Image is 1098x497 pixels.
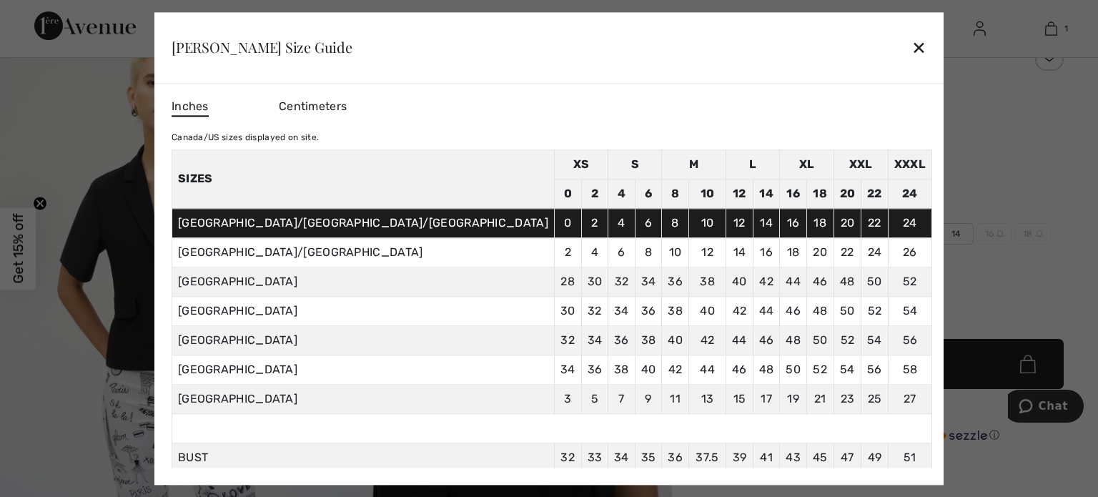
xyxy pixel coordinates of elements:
td: 46 [726,355,753,384]
td: 34 [581,325,608,355]
td: 18 [780,237,807,267]
td: 20 [834,208,861,237]
td: 24 [888,179,931,208]
td: 34 [554,355,581,384]
td: 16 [753,237,780,267]
td: 24 [888,208,931,237]
td: 5 [581,384,608,413]
td: 23 [834,384,861,413]
td: 40 [726,267,753,296]
td: 8 [662,179,689,208]
span: 51 [904,451,916,464]
td: 32 [554,325,581,355]
td: 40 [688,296,726,325]
td: 48 [780,325,807,355]
td: 22 [861,179,889,208]
td: 50 [861,267,889,296]
td: S [608,149,662,179]
span: 32 [560,451,575,464]
span: 36 [668,451,683,464]
td: 19 [780,384,807,413]
td: 7 [608,384,635,413]
td: 27 [888,384,931,413]
td: 10 [662,237,689,267]
td: 48 [806,296,834,325]
td: 4 [608,179,635,208]
td: 38 [608,355,635,384]
td: 56 [888,325,931,355]
td: 38 [635,325,662,355]
td: 52 [806,355,834,384]
td: 42 [753,267,780,296]
td: 16 [780,208,807,237]
td: 24 [861,237,889,267]
td: 44 [753,296,780,325]
td: 22 [834,237,861,267]
td: 36 [635,296,662,325]
td: [GEOGRAPHIC_DATA] [172,325,554,355]
td: 18 [806,179,834,208]
td: 42 [662,355,689,384]
td: 46 [780,296,807,325]
td: 16 [780,179,807,208]
td: 44 [780,267,807,296]
td: 25 [861,384,889,413]
td: 38 [662,296,689,325]
td: 44 [726,325,753,355]
td: 44 [688,355,726,384]
td: [GEOGRAPHIC_DATA]/[GEOGRAPHIC_DATA]/[GEOGRAPHIC_DATA] [172,208,554,237]
div: Canada/US sizes displayed on site. [172,131,932,144]
td: 13 [688,384,726,413]
td: 30 [581,267,608,296]
td: 42 [726,296,753,325]
td: 46 [753,325,780,355]
td: XXL [834,149,888,179]
td: 14 [753,208,780,237]
td: 6 [608,237,635,267]
span: 45 [813,451,828,464]
td: [GEOGRAPHIC_DATA] [172,267,554,296]
td: 30 [554,296,581,325]
span: Inches [172,98,209,117]
td: [GEOGRAPHIC_DATA]/[GEOGRAPHIC_DATA] [172,237,554,267]
td: 52 [834,325,861,355]
td: 50 [780,355,807,384]
span: 37.5 [696,451,718,464]
td: 40 [635,355,662,384]
td: 32 [608,267,635,296]
td: 2 [581,179,608,208]
span: 34 [614,451,629,464]
td: 14 [726,237,753,267]
div: ✕ [911,33,926,63]
td: 6 [635,208,662,237]
td: 54 [861,325,889,355]
td: 6 [635,179,662,208]
span: 35 [641,451,656,464]
td: 4 [581,237,608,267]
span: 41 [760,451,773,464]
span: 39 [733,451,747,464]
span: Centimeters [279,99,347,113]
td: BUST [172,443,554,472]
td: 11 [662,384,689,413]
td: 52 [888,267,931,296]
td: XS [554,149,608,179]
td: 0 [554,208,581,237]
div: [PERSON_NAME] Size Guide [172,40,352,54]
td: [GEOGRAPHIC_DATA] [172,384,554,413]
td: 58 [888,355,931,384]
td: 3 [554,384,581,413]
td: 17 [753,384,780,413]
td: XL [780,149,834,179]
td: 4 [608,208,635,237]
td: 2 [581,208,608,237]
span: 49 [868,451,882,464]
td: 10 [688,208,726,237]
td: 9 [635,384,662,413]
td: 40 [662,325,689,355]
td: [GEOGRAPHIC_DATA] [172,296,554,325]
td: 36 [581,355,608,384]
td: 10 [688,179,726,208]
td: 20 [834,179,861,208]
td: 54 [888,296,931,325]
